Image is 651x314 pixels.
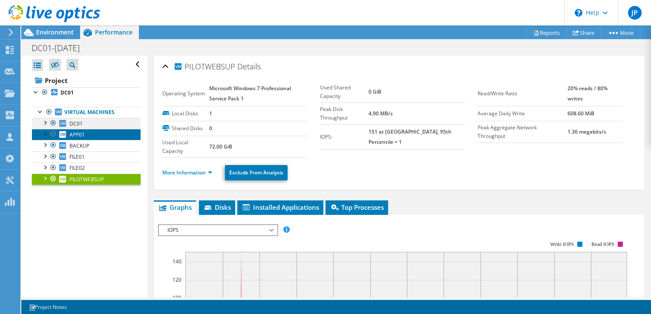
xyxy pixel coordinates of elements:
span: FILE02 [69,164,85,171]
a: Project Notes [23,302,73,312]
span: IOPS [163,225,273,235]
a: DC01 [32,118,141,129]
span: PILOTWEBSUP [69,176,104,183]
text: 100 [173,294,181,301]
label: Peak Disk Throughput [320,105,369,122]
a: More [601,26,640,39]
b: 1.36 megabits/s [567,128,606,135]
svg: \n [575,9,582,17]
a: Virtual Machines [32,107,141,118]
span: Installed Applications [242,203,319,211]
span: BACKUP [69,142,89,149]
span: PILOTWEBSUP [173,61,235,71]
b: 0 GiB [369,88,381,95]
span: Environment [36,28,74,36]
span: Details [237,61,261,71]
span: APP01 [69,131,85,138]
label: Peak Aggregate Network Throughput [478,123,567,140]
label: IOPS: [320,133,369,141]
a: Project [32,74,141,87]
text: 120 [173,276,181,283]
label: Local Disks [162,109,210,118]
text: Read IOPS [591,241,614,247]
a: Reports [526,26,567,39]
a: Exclude From Analysis [225,165,288,180]
label: Used Local Capacity [162,138,210,155]
span: Top Processes [330,203,384,211]
label: Shared Disks [162,124,210,133]
b: 151 at [GEOGRAPHIC_DATA], 95th Percentile = 1 [369,128,452,146]
a: FILE01 [32,151,141,163]
span: Disks [203,203,231,211]
text: 140 [173,258,181,265]
a: FILE02 [32,163,141,174]
a: BACKUP [32,140,141,151]
b: 20% reads / 80% writes [567,85,608,102]
a: APP01 [32,129,141,140]
b: 72.00 GiB [209,143,232,150]
span: FILE01 [69,153,85,160]
text: Write IOPS [550,241,574,247]
b: 4.90 MB/s [369,110,393,117]
b: 608.60 MiB [567,110,594,117]
b: Microsoft Windows 7 Professional Service Pack 1 [209,85,291,102]
label: Operating System [162,89,210,98]
span: DC01 [69,120,83,127]
label: Read/Write Ratio [478,89,567,98]
b: 0 [209,125,212,132]
b: 1 [209,110,212,117]
h1: DC01-[DATE] [28,43,93,53]
label: Average Daily Write [478,109,567,118]
a: DC01 [32,87,141,98]
a: PILOTWEBSUP [32,174,141,185]
label: Used Shared Capacity [320,83,369,100]
a: More Information [162,169,212,176]
span: JP [628,6,642,20]
b: DC01 [60,89,74,96]
span: Graphs [158,203,192,211]
a: Share [566,26,601,39]
span: Performance [95,28,133,36]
